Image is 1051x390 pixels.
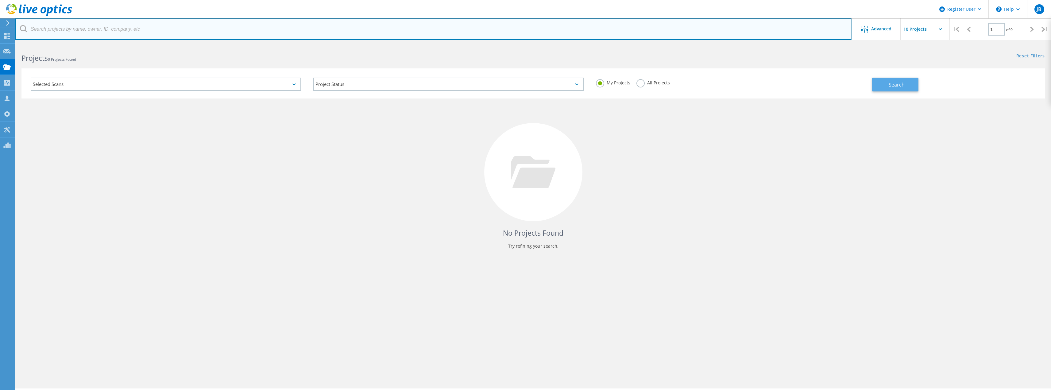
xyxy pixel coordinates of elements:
span: 0 Projects Found [48,57,76,62]
div: Project Status [313,78,584,91]
input: Search projects by name, owner, ID, company, etc [15,18,852,40]
b: Projects [21,53,48,63]
span: of 0 [1006,27,1013,32]
div: | [1038,18,1051,40]
span: Advanced [871,27,891,31]
p: Try refining your search. [28,241,1039,251]
a: Reset Filters [1016,54,1045,59]
a: Live Optics Dashboard [6,13,72,17]
div: Selected Scans [31,78,301,91]
h4: No Projects Found [28,228,1039,238]
button: Search [872,78,918,91]
label: My Projects [596,79,630,85]
div: | [950,18,962,40]
span: JB [1037,7,1041,12]
span: Search [889,81,905,88]
svg: \n [996,6,1002,12]
label: All Projects [636,79,670,85]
